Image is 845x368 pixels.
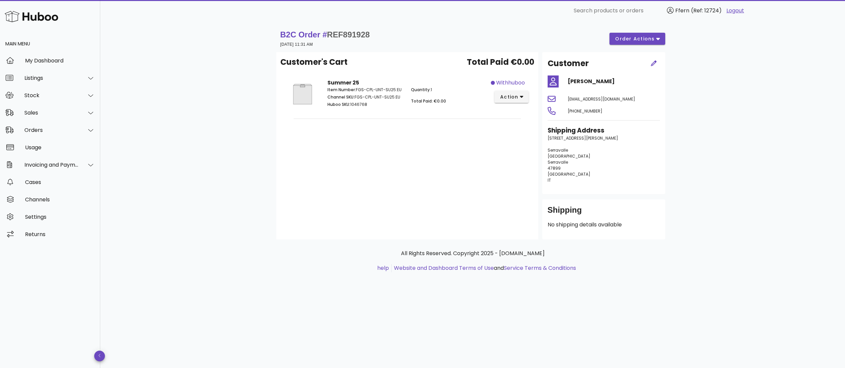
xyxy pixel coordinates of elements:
[24,92,79,99] div: Stock
[568,108,602,114] span: [PHONE_NUMBER]
[327,30,370,39] span: REF891928
[548,153,590,159] span: [GEOGRAPHIC_DATA]
[411,87,487,93] p: 1
[504,264,576,272] a: Service Terms & Conditions
[500,94,519,101] span: action
[25,214,95,220] div: Settings
[327,94,355,100] span: Channel SKU:
[548,221,660,229] p: No shipping details available
[548,159,568,165] span: Serravalle
[25,179,95,185] div: Cases
[411,87,431,93] span: Quantity:
[5,9,58,24] img: Huboo Logo
[282,249,664,257] p: All Rights Reserved. Copyright 2025 - [DOMAIN_NAME]
[280,56,347,68] span: Customer's Cart
[548,165,561,171] span: 47899
[25,196,95,203] div: Channels
[327,79,359,86] strong: Summer 25
[286,79,319,110] img: Product Image
[548,171,590,177] span: [GEOGRAPHIC_DATA]
[548,135,618,141] span: [STREET_ADDRESS][PERSON_NAME]
[327,87,356,93] span: Item Number:
[548,57,589,69] h2: Customer
[25,57,95,64] div: My Dashboard
[496,79,525,87] span: withhuboo
[691,7,722,14] span: (Ref: 12724)
[726,7,744,15] a: Logout
[327,102,350,107] span: Huboo SKU:
[327,87,403,93] p: FGS-CPL-UNT-SU25:EU
[411,98,446,104] span: Total Paid: €0.00
[25,144,95,151] div: Usage
[377,264,389,272] a: help
[24,110,79,116] div: Sales
[495,91,529,103] button: action
[675,7,689,14] span: Ffern
[24,127,79,133] div: Orders
[24,75,79,81] div: Listings
[25,231,95,237] div: Returns
[609,33,665,45] button: order actions
[615,35,655,42] span: order actions
[548,177,551,183] span: IT
[392,264,576,272] li: and
[280,30,370,39] strong: B2C Order #
[568,77,660,85] h4: [PERSON_NAME]
[394,264,494,272] a: Website and Dashboard Terms of Use
[327,94,403,100] p: FGS-CPL-UNT-SU25:EU
[467,56,534,68] span: Total Paid €0.00
[548,126,660,135] h3: Shipping Address
[24,162,79,168] div: Invoicing and Payments
[548,147,568,153] span: Serravalle
[568,96,635,102] span: [EMAIL_ADDRESS][DOMAIN_NAME]
[548,205,660,221] div: Shipping
[327,102,403,108] p: 1046768
[280,42,313,47] small: [DATE] 11:31 AM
